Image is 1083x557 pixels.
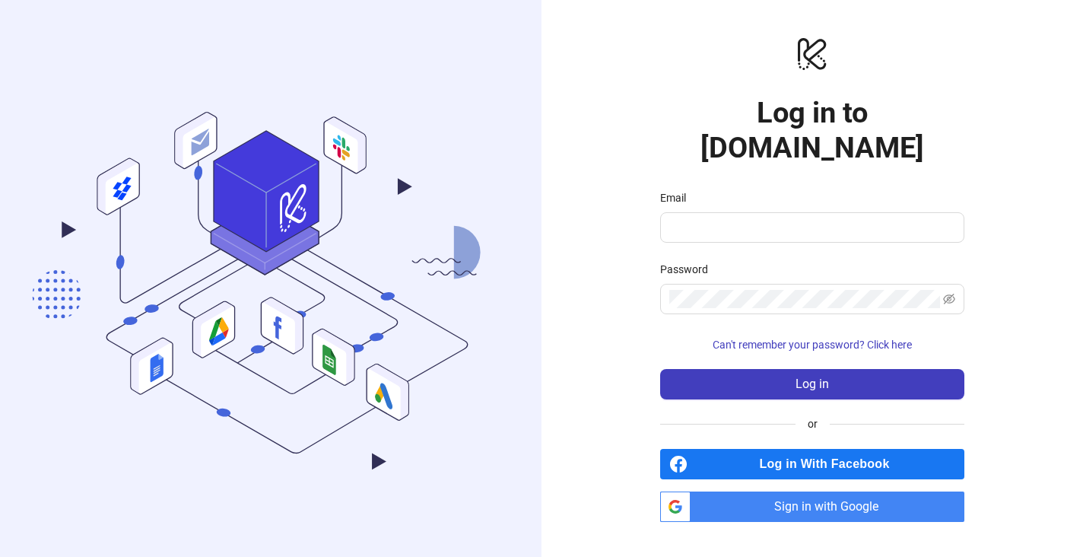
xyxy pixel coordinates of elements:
[660,339,964,351] a: Can't remember your password? Click here
[943,293,955,305] span: eye-invisible
[694,449,964,479] span: Log in With Facebook
[697,492,964,522] span: Sign in with Google
[796,415,830,432] span: or
[660,369,964,399] button: Log in
[660,492,964,522] a: Sign in with Google
[796,377,829,391] span: Log in
[660,96,964,166] h1: Log in to [DOMAIN_NAME]
[669,290,940,308] input: Password
[669,218,952,237] input: Email
[660,333,964,357] button: Can't remember your password? Click here
[660,449,964,479] a: Log in With Facebook
[660,189,696,206] label: Email
[660,261,718,278] label: Password
[713,339,912,351] span: Can't remember your password? Click here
